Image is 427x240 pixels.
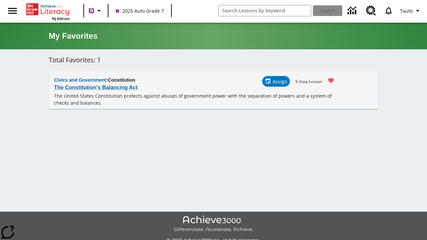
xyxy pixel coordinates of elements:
span: Civics and Government [54,77,106,83]
a: Data Center [344,2,362,20]
button: 5-Step Lesson [293,76,325,87]
button: Open side menu [3,1,22,21]
span: 5-Step Lesson [295,78,322,85]
span: : Constitution [106,77,135,83]
a: Notifications [380,2,397,19]
div: Assign Choose Dates [262,76,290,87]
h6: Total Favorites: 1 [49,55,378,65]
span: Tauto [400,7,413,14]
span: Assign [273,78,287,85]
img: Achieve3000 Differentiate Accelerate Achieve [174,216,253,233]
button: Remove from Favorites [324,73,338,88]
a: The Constitution's Balancing Act [54,83,137,92]
div: Home [26,2,70,21]
span: 2025 Auto Grade 7 [116,7,164,14]
p: The United States Constitution protects against abuses of government power with the separation of... [54,92,338,106]
span: B [90,6,93,15]
a: Home [26,3,70,16]
button: Boost Class color is purple. Change class color [86,5,106,17]
input: search field [219,5,311,16]
button: Profile/Settings [397,5,424,17]
h5: My Favorites [49,31,98,41]
span: NJ Edition [52,16,70,21]
a: Resource Center, Will open in new tab [362,2,380,20]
